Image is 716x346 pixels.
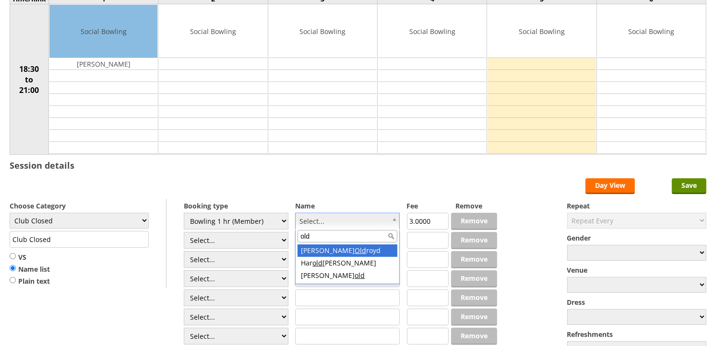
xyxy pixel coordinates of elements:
[355,246,366,255] span: Old
[298,269,397,282] div: [PERSON_NAME]
[298,257,397,269] div: Har [PERSON_NAME]
[298,244,397,257] div: [PERSON_NAME] royd
[312,258,322,267] span: old
[355,271,365,280] span: old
